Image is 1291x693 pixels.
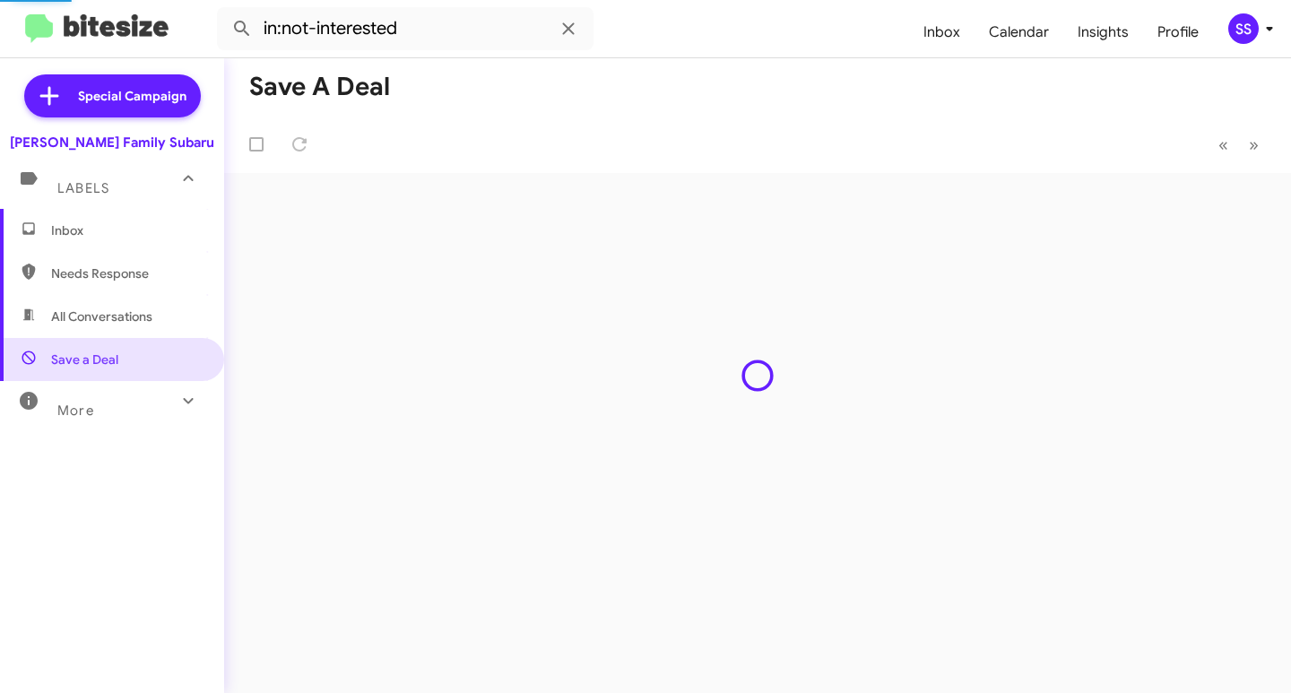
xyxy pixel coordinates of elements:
[57,180,109,196] span: Labels
[1209,126,1269,163] nav: Page navigation example
[975,6,1063,58] a: Calendar
[51,221,204,239] span: Inbox
[57,403,94,419] span: More
[1208,126,1239,163] button: Previous
[1218,134,1228,156] span: «
[217,7,594,50] input: Search
[51,264,204,282] span: Needs Response
[1213,13,1271,44] button: SS
[1228,13,1259,44] div: SS
[249,73,390,101] h1: Save a Deal
[10,134,214,152] div: [PERSON_NAME] Family Subaru
[909,6,975,58] a: Inbox
[1143,6,1213,58] a: Profile
[78,87,186,105] span: Special Campaign
[51,351,118,368] span: Save a Deal
[1238,126,1269,163] button: Next
[24,74,201,117] a: Special Campaign
[1063,6,1143,58] a: Insights
[51,308,152,325] span: All Conversations
[1249,134,1259,156] span: »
